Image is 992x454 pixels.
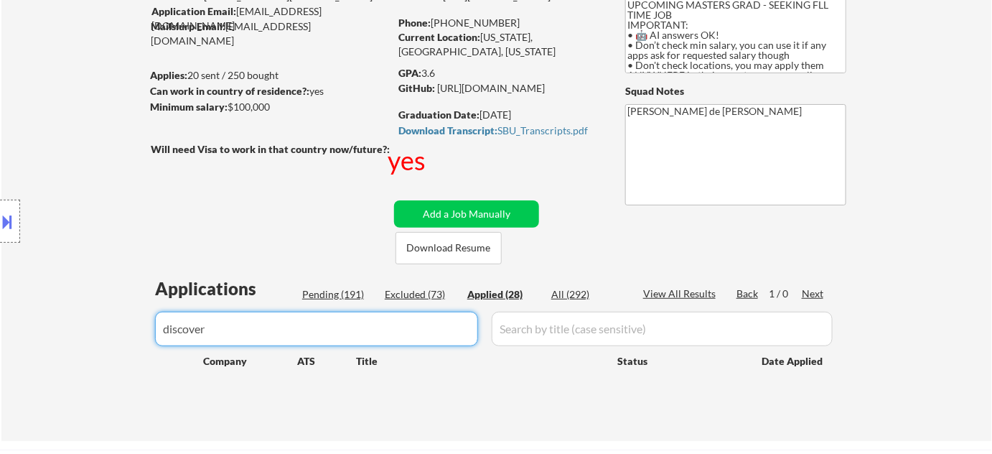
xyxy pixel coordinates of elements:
strong: Can work in country of residence?: [150,85,309,97]
div: 1 / 0 [769,287,802,301]
div: Pending (191) [302,287,374,302]
a: [URL][DOMAIN_NAME] [437,82,545,94]
strong: Download Transcript: [398,124,497,136]
input: Search by company (case sensitive) [155,312,478,346]
strong: Phone: [398,17,431,29]
div: 3.6 [398,66,604,80]
strong: Applies: [150,69,187,81]
div: Status [617,348,741,374]
div: Date Applied [762,354,825,369]
div: Back [736,287,759,301]
div: [EMAIL_ADDRESS][DOMAIN_NAME] [151,4,389,32]
div: Title [356,354,604,369]
div: Next [802,287,825,301]
div: $100,000 [150,100,389,114]
div: [PHONE_NUMBER] [398,16,602,30]
input: Search by title (case sensitive) [492,312,833,346]
button: Download Resume [396,232,502,264]
div: View All Results [643,287,720,301]
strong: Application Email: [151,5,236,17]
strong: Will need Visa to work in that country now/future?: [151,143,390,155]
div: SBU_Transcripts.pdf [398,126,598,136]
button: Add a Job Manually [394,200,539,228]
div: All (292) [551,287,623,302]
strong: Graduation Date: [398,108,479,121]
div: Applied (28) [467,287,539,302]
strong: Current Location: [398,31,480,43]
div: 20 sent / 250 bought [150,68,389,83]
div: Company [203,354,297,369]
div: yes [388,142,429,178]
strong: Mailslurp Email: [151,20,225,32]
div: ATS [297,354,356,369]
div: [US_STATE], [GEOGRAPHIC_DATA], [US_STATE] [398,30,602,58]
div: [DATE] [398,108,602,122]
strong: GitHub: [398,82,435,94]
div: [EMAIL_ADDRESS][DOMAIN_NAME] [151,19,389,47]
a: Download Transcript:SBU_Transcripts.pdf [398,125,598,139]
strong: GPA: [398,67,421,79]
div: Squad Notes [625,84,846,98]
div: Excluded (73) [385,287,457,302]
div: yes [150,84,385,98]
